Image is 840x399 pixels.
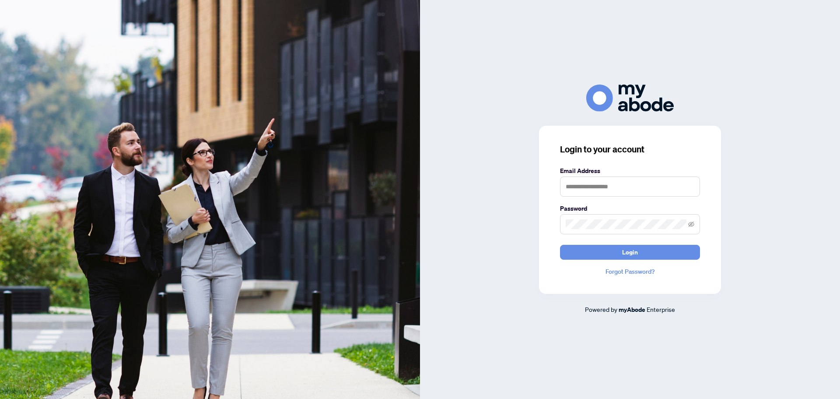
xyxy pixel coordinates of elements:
[560,245,700,260] button: Login
[585,305,617,313] span: Powered by
[586,85,674,111] img: ma-logo
[688,221,694,227] span: eye-invisible
[560,166,700,176] label: Email Address
[560,204,700,213] label: Password
[619,305,645,314] a: myAbode
[622,245,638,259] span: Login
[647,305,675,313] span: Enterprise
[560,267,700,276] a: Forgot Password?
[560,143,700,155] h3: Login to your account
